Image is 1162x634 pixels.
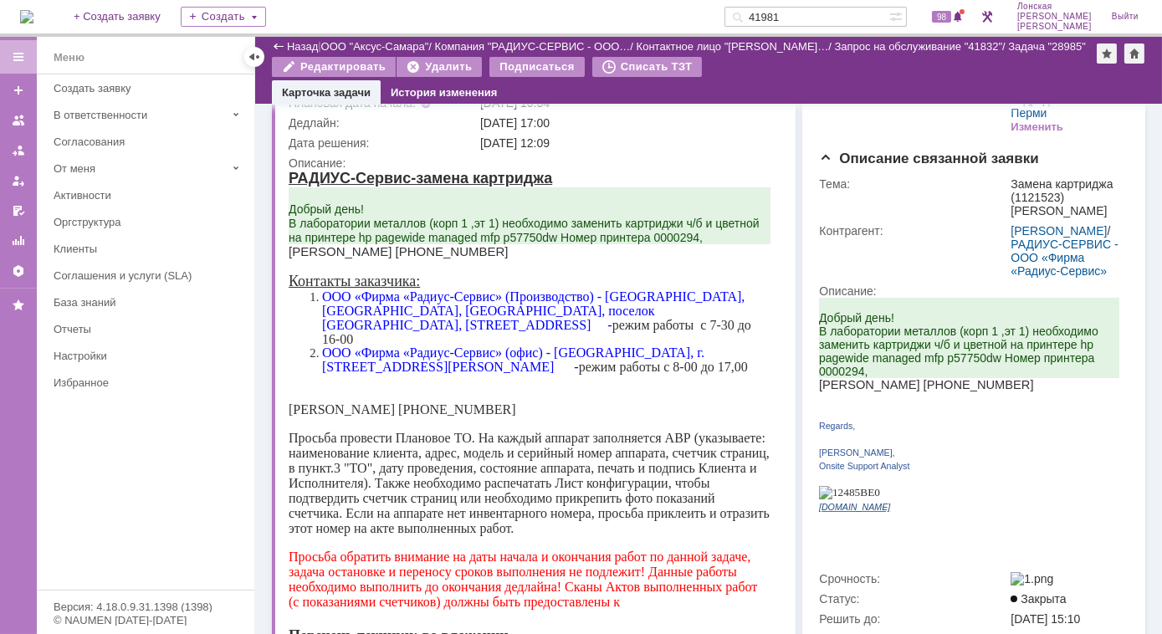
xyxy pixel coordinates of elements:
div: © NAUMEN [DATE]-[DATE] [54,615,238,626]
div: Меню [54,48,84,68]
div: Соглашения и услуги (SLA) [54,269,244,282]
div: Тема: [819,177,1007,191]
a: Настройки [47,343,251,369]
div: Отчеты [54,323,244,335]
div: Оргструктура [54,216,244,228]
a: Согласования [47,129,251,155]
div: Задача "28985" [1008,40,1086,53]
div: Скрыть меню [244,47,264,67]
div: От меня [54,162,226,175]
a: Компания "РАДИУС-СЕРВИС - ООО… [435,40,631,53]
a: Клиенты [47,236,251,262]
a: Настройки [5,258,32,284]
div: Клиенты [54,243,244,255]
a: Запрос на обслуживание "41832" [835,40,1003,53]
font: ООО «Фирма «Радиус-Сервис» (Производство) - [GEOGRAPHIC_DATA], [GEOGRAPHIC_DATA], [GEOGRAPHIC_DAT... [33,120,456,162]
div: / [435,40,637,53]
a: Отчеты [47,316,251,342]
a: Создать заявку [47,75,251,101]
div: [DATE] 12:09 [480,136,774,150]
a: Активности [47,182,251,208]
a: ООО "Аксус-Самара" [321,40,429,53]
img: logo [20,10,33,23]
a: Отчеты [5,228,32,254]
span: Описание связанной заявки [819,151,1038,166]
a: Заявки на командах [5,107,32,134]
span: Лонская [1017,2,1092,12]
div: Решить до: [819,612,1007,626]
div: / [1011,224,1122,278]
a: Создать заявку [5,77,32,104]
a: Перейти на домашнюю страницу [20,10,33,23]
div: Замена картриджа (1121523) [PERSON_NAME] [1011,177,1122,217]
div: Добавить в избранное [1097,43,1117,64]
a: Мои заявки [5,167,32,194]
div: Дата решения: [289,136,477,150]
div: Настройки [54,350,244,362]
div: Создать [181,7,266,27]
div: / [637,40,835,53]
div: Статус: [819,592,1007,606]
div: | [318,39,320,52]
a: История изменения [391,86,497,99]
div: / [835,40,1009,53]
span: Расширенный поиск [889,8,906,23]
a: Соглашения и услуги (SLA) [47,263,251,289]
a: Мои согласования [5,197,32,224]
div: База знаний [54,296,244,309]
font: ООО «Фирма «Радиус-Сервис» (офис) - [GEOGRAPHIC_DATA], г. [STREET_ADDRESS][PERSON_NAME] - [33,176,416,204]
a: Карточка задачи [282,86,371,99]
span: [DATE] 15:10 [1011,612,1080,626]
span: [PERSON_NAME] [1017,22,1092,32]
span: режим работы с 8-00 до 17,00 [33,176,459,204]
span: режим работы с 7-30 до 16-00 [33,120,463,176]
a: Перейти в интерфейс администратора [977,7,997,27]
a: Заявки в моей ответственности [5,137,32,164]
img: 1.png [1011,572,1053,585]
span: включают: [167,506,228,520]
span: чистку стекла экспонирования, [42,566,219,580]
div: В ответственности [54,109,226,121]
div: Описание: [819,284,1125,298]
a: [PERSON_NAME] [1011,224,1107,238]
div: Версия: 4.18.0.9.31.1398 (1398) [54,601,238,612]
div: Дедлайн: [289,116,477,130]
a: База знаний [47,289,251,315]
span: [PERSON_NAME] [1017,12,1092,22]
div: Избранное [54,376,226,389]
span: чистку роликов захвата и регистрации бумаги, [42,581,306,596]
div: [DATE] 17:00 [480,116,774,130]
a: Оргструктура [47,209,251,235]
a: Назад [287,40,318,53]
span: Закрыта [1011,592,1066,606]
a: РАДИУС-СЕРВИС - ООО «Фирма «Радиус-Сервис» [1011,238,1118,278]
div: Создать заявку [54,82,244,95]
div: Контрагент: [819,224,1007,238]
div: Активности [54,189,244,202]
div: Согласования [54,135,244,148]
span: 98 [932,11,951,23]
div: Изменить [1011,120,1063,134]
div: Срочность: [819,572,1007,585]
div: Сделать домашней страницей [1124,43,1144,64]
a: Контактное лицо "[PERSON_NAME]… [637,40,829,53]
div: Описание: [289,156,777,170]
div: / [321,40,435,53]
